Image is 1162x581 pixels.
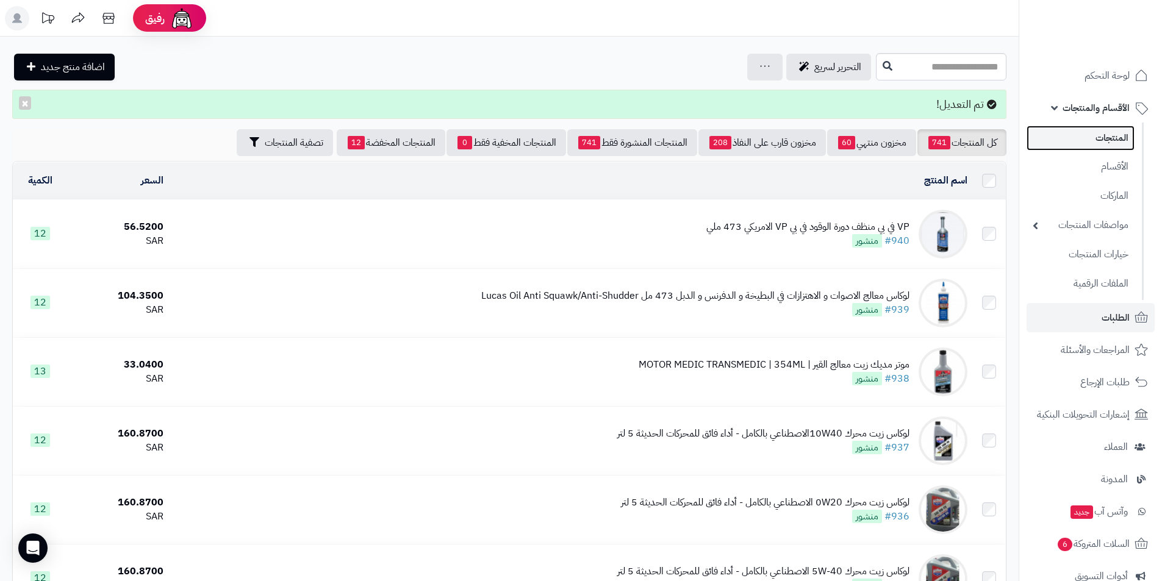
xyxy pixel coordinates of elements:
[141,173,163,188] a: السعر
[73,565,163,579] div: 160.8700
[1102,309,1130,326] span: الطلبات
[884,509,909,524] a: #936
[73,358,163,372] div: 33.0400
[919,416,967,465] img: لوكاس زيت محرك 10W40الاصطناعي بالكامل - أداء فائق للمحركات الحديثة 5 لتر
[1027,271,1135,297] a: الملفات الرقمية
[852,303,882,316] span: منشور
[919,279,967,327] img: لوكاس معالج الاصوات و الاهتزازات في البطيخة و الدفرنس و الدبل 473 مل Lucas Oil Anti Squawk/Anti-S...
[709,136,731,149] span: 208
[814,60,861,74] span: التحرير لسريع
[73,289,163,303] div: 104.3500
[1027,400,1155,429] a: إشعارات التحويلات البنكية
[73,303,163,317] div: SAR
[1027,335,1155,365] a: المراجعات والأسئلة
[786,54,871,80] a: التحرير لسريع
[481,289,909,303] div: لوكاس معالج الاصوات و الاهتزازات في البطيخة و الدفرنس و الدبل 473 مل Lucas Oil Anti Squawk/Anti-S...
[18,533,48,563] div: Open Intercom Messenger
[73,220,163,234] div: 56.5200
[73,441,163,455] div: SAR
[1061,341,1130,358] span: المراجعات والأسئلة
[917,129,1006,156] a: كل المنتجات741
[1056,535,1130,552] span: السلات المتروكة
[1037,406,1130,423] span: إشعارات التحويلات البنكية
[827,129,916,156] a: مخزون منتهي60
[852,510,882,523] span: منشور
[884,302,909,317] a: #939
[1079,30,1150,56] img: logo-2.png
[73,372,163,386] div: SAR
[337,129,445,156] a: المنتجات المخفضة12
[170,6,194,30] img: ai-face.png
[265,135,323,150] span: تصفية المنتجات
[924,173,967,188] a: اسم المنتج
[1027,497,1155,526] a: وآتس آبجديد
[852,234,882,248] span: منشور
[19,96,31,110] button: ×
[12,90,1006,119] div: تم التعديل!
[41,60,105,74] span: اضافة منتج جديد
[1027,432,1155,462] a: العملاء
[1071,505,1093,519] span: جديد
[1101,471,1128,488] span: المدونة
[1027,241,1135,268] a: خيارات المنتجات
[1027,61,1155,90] a: لوحة التحكم
[14,54,115,80] a: اضافة منتج جديد
[73,510,163,524] div: SAR
[30,227,50,240] span: 12
[698,129,826,156] a: مخزون قارب على النفاذ208
[884,371,909,386] a: #938
[457,136,472,149] span: 0
[73,496,163,510] div: 160.8700
[30,502,50,516] span: 12
[1085,67,1130,84] span: لوحة التحكم
[32,6,63,34] a: تحديثات المنصة
[621,496,909,510] div: لوكاس زيت محرك 0W20 الاصطناعي بالكامل - أداء فائق للمحركات الحديثة 5 لتر
[706,220,909,234] div: VP في بي منظف دورة الوقود في بي VP الامريكي 473 ملي
[1027,183,1135,209] a: الماركات
[1104,438,1128,455] span: العملاء
[1058,538,1072,551] span: 6
[145,11,165,26] span: رفيق
[919,348,967,396] img: موتر مديك زيت معالج القير | MOTOR MEDIC TRANSMEDIC | 354ML
[1069,503,1128,520] span: وآتس آب
[617,427,909,441] div: لوكاس زيت محرك 10W40الاصطناعي بالكامل - أداء فائق للمحركات الحديثة 5 لتر
[1027,368,1155,397] a: طلبات الإرجاع
[578,136,600,149] span: 741
[884,233,909,248] a: #940
[884,440,909,455] a: #937
[30,433,50,447] span: 12
[852,441,882,454] span: منشور
[447,129,566,156] a: المنتجات المخفية فقط0
[30,365,50,378] span: 13
[1027,212,1135,238] a: مواصفات المنتجات
[1063,99,1130,116] span: الأقسام والمنتجات
[1027,465,1155,494] a: المدونة
[28,173,52,188] a: الكمية
[73,234,163,248] div: SAR
[919,210,967,258] img: VP في بي منظف دورة الوقود في بي VP الامريكي 473 ملي
[852,372,882,385] span: منشور
[1027,529,1155,558] a: السلات المتروكة6
[1080,374,1130,391] span: طلبات الإرجاع
[1027,154,1135,180] a: الأقسام
[237,129,333,156] button: تصفية المنتجات
[838,136,855,149] span: 60
[639,358,909,372] div: موتر مديك زيت معالج القير | MOTOR MEDIC TRANSMEDIC | 354ML
[30,296,50,309] span: 12
[73,427,163,441] div: 160.8700
[617,565,909,579] div: لوكاس زيت محرك 5W-40 الاصطناعي بالكامل - أداء فائق للمحركات الحديثة 5 لتر
[348,136,365,149] span: 12
[1027,303,1155,332] a: الطلبات
[567,129,697,156] a: المنتجات المنشورة فقط741
[928,136,950,149] span: 741
[919,485,967,534] img: لوكاس زيت محرك 0W20 الاصطناعي بالكامل - أداء فائق للمحركات الحديثة 5 لتر
[1027,126,1135,151] a: المنتجات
